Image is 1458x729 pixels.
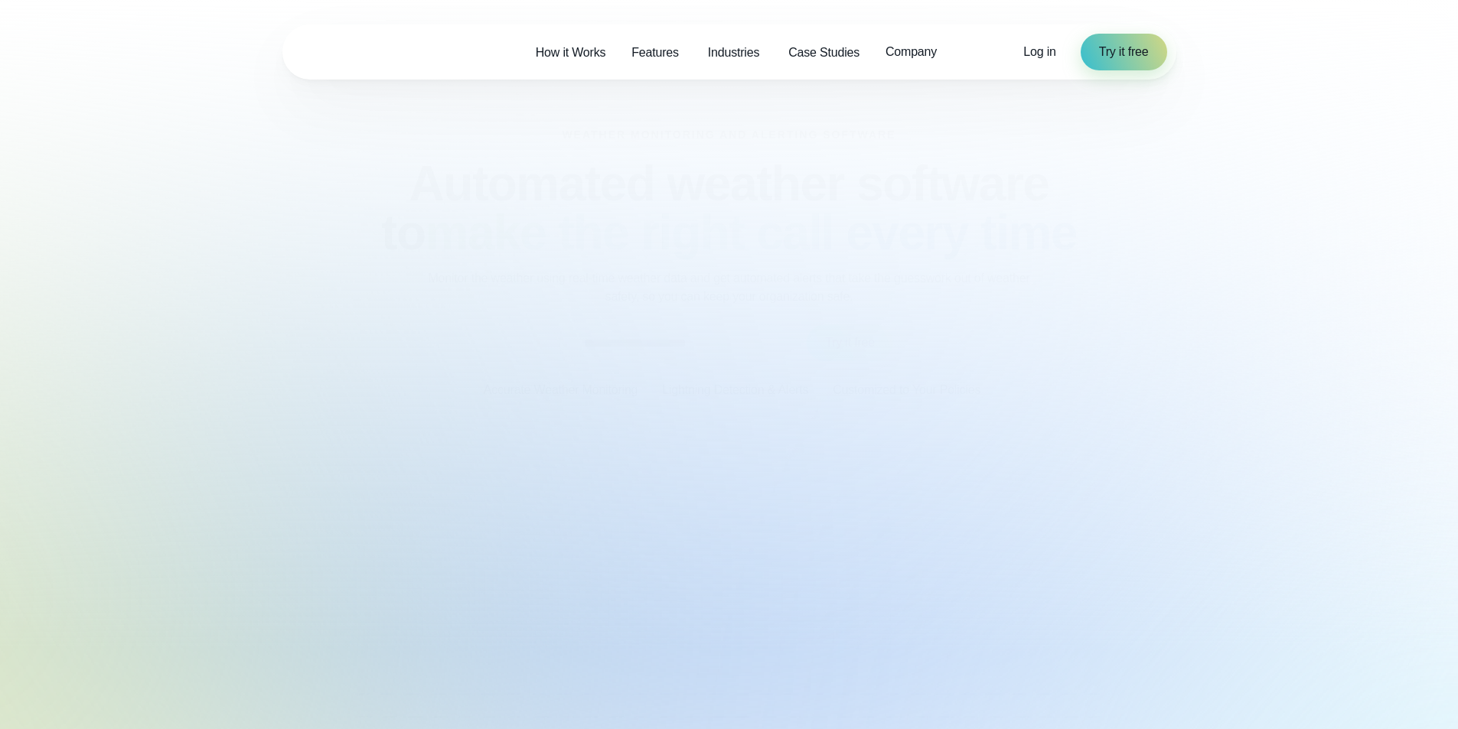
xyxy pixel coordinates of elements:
[523,37,619,68] a: How it Works
[886,43,937,61] span: Company
[788,44,859,62] span: Case Studies
[1023,43,1055,61] a: Log in
[708,44,759,62] span: Industries
[1099,43,1149,61] span: Try it free
[631,44,679,62] span: Features
[775,37,873,68] a: Case Studies
[1081,34,1167,70] a: Try it free
[1023,45,1055,58] span: Log in
[536,44,606,62] span: How it Works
